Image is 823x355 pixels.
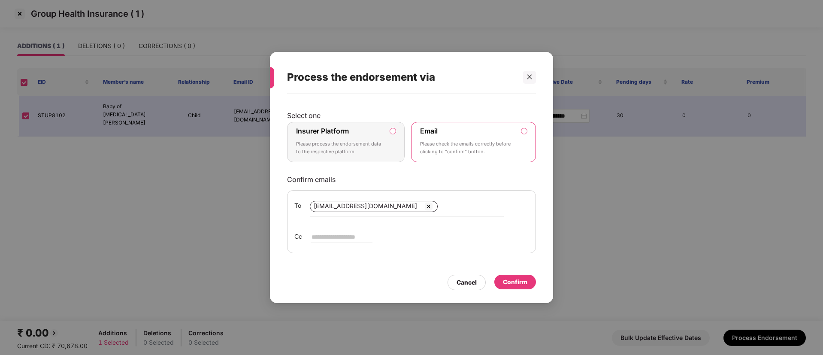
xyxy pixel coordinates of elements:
[287,111,536,120] p: Select one
[294,201,301,210] span: To
[296,127,349,135] label: Insurer Platform
[296,140,384,155] p: Please process the endorsement data to the respective platform
[457,278,477,287] div: Cancel
[526,74,533,80] span: close
[314,202,417,209] span: [EMAIL_ADDRESS][DOMAIN_NAME]
[287,175,536,184] p: Confirm emails
[420,127,438,135] label: Email
[420,140,515,155] p: Please check the emails correctly before clicking to “confirm” button.
[521,128,527,134] input: EmailPlease check the emails correctly before clicking to “confirm” button.
[287,61,515,94] div: Process the endorsement via
[424,201,434,212] img: svg+xml;base64,PHN2ZyBpZD0iQ3Jvc3MtMzJ4MzIiIHhtbG5zPSJodHRwOi8vd3d3LnczLm9yZy8yMDAwL3N2ZyIgd2lkdG...
[294,232,302,241] span: Cc
[503,277,527,287] div: Confirm
[390,128,396,134] input: Insurer PlatformPlease process the endorsement data to the respective platform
